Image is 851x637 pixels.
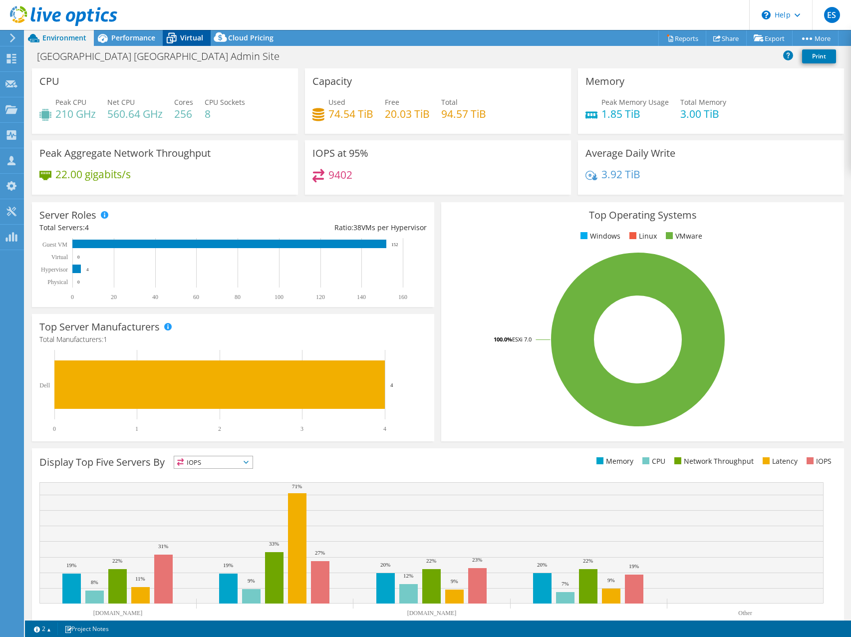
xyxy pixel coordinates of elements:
span: Total [441,97,458,107]
span: Performance [111,33,155,42]
text: 4 [390,382,393,388]
text: [DOMAIN_NAME] [93,610,143,617]
h4: Total Manufacturers: [39,334,427,345]
span: Used [328,97,345,107]
text: 22% [426,558,436,564]
li: Linux [627,231,657,242]
span: Cloud Pricing [228,33,274,42]
text: Guest VM [42,241,67,248]
text: 9% [451,578,458,584]
text: 19% [629,563,639,569]
li: IOPS [804,456,832,467]
a: Reports [658,30,706,46]
text: 22% [112,558,122,564]
h1: [GEOGRAPHIC_DATA] [GEOGRAPHIC_DATA] Admin Site [32,51,295,62]
text: 20% [380,562,390,568]
span: CPU Sockets [205,97,245,107]
text: 9% [248,578,255,584]
svg: \n [762,10,771,19]
text: 4 [383,425,386,432]
li: Network Throughput [672,456,754,467]
text: 11% [135,576,145,582]
text: 1 [135,425,138,432]
h4: 1.85 TiB [601,108,669,119]
text: 4 [86,267,89,272]
text: Other [738,610,752,617]
h4: 3.92 TiB [601,169,640,180]
h4: 8 [205,108,245,119]
h3: Server Roles [39,210,96,221]
text: 140 [357,294,366,301]
text: 80 [235,294,241,301]
text: 0 [77,255,80,260]
text: Physical [47,279,68,286]
text: 19% [223,562,233,568]
div: Ratio: VMs per Hypervisor [233,222,427,233]
li: Memory [594,456,633,467]
text: 27% [315,550,325,556]
text: Hypervisor [41,266,68,273]
span: 4 [85,223,89,232]
a: Print [802,49,836,63]
h3: Top Operating Systems [449,210,836,221]
h4: 22.00 gigabits/s [55,169,131,180]
h4: 94.57 TiB [441,108,486,119]
a: Share [706,30,747,46]
tspan: 100.0% [494,335,512,343]
li: Latency [760,456,798,467]
text: 160 [398,294,407,301]
text: 152 [391,242,398,247]
a: 2 [27,623,58,635]
h3: Capacity [312,76,352,87]
span: IOPS [174,456,253,468]
h4: 20.03 TiB [385,108,430,119]
text: 0 [77,280,80,285]
text: 40 [152,294,158,301]
text: 9% [607,577,615,583]
span: Virtual [180,33,203,42]
span: Environment [42,33,86,42]
h4: 210 GHz [55,108,96,119]
a: Project Notes [57,623,116,635]
h4: 74.54 TiB [328,108,373,119]
text: [DOMAIN_NAME] [407,610,457,617]
li: CPU [640,456,665,467]
span: Free [385,97,399,107]
h4: 560.64 GHz [107,108,163,119]
h4: 3.00 TiB [680,108,726,119]
span: Net CPU [107,97,135,107]
span: ES [824,7,840,23]
a: More [792,30,839,46]
h4: 9402 [328,169,352,180]
span: Peak CPU [55,97,86,107]
text: 7% [562,581,569,587]
h3: IOPS at 95% [312,148,368,159]
text: 100 [275,294,284,301]
text: [DOMAIN_NAME] [250,620,299,627]
tspan: ESXi 7.0 [512,335,532,343]
li: Windows [578,231,620,242]
text: 0 [71,294,74,301]
span: Total Memory [680,97,726,107]
span: 1 [103,334,107,344]
div: Total Servers: [39,222,233,233]
text: 22% [583,558,593,564]
text: 0 [53,425,56,432]
text: 8% [91,579,98,585]
span: Cores [174,97,193,107]
text: Dell [39,382,50,389]
text: 12% [403,573,413,579]
h3: Top Server Manufacturers [39,321,160,332]
text: 23% [472,557,482,563]
text: 3 [300,425,303,432]
text: 2 [218,425,221,432]
h3: Memory [585,76,624,87]
a: Export [746,30,793,46]
li: VMware [663,231,702,242]
span: 38 [353,223,361,232]
text: 20 [111,294,117,301]
text: 71% [292,483,302,489]
text: 20% [537,562,547,568]
text: 60 [193,294,199,301]
h3: Average Daily Write [585,148,675,159]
